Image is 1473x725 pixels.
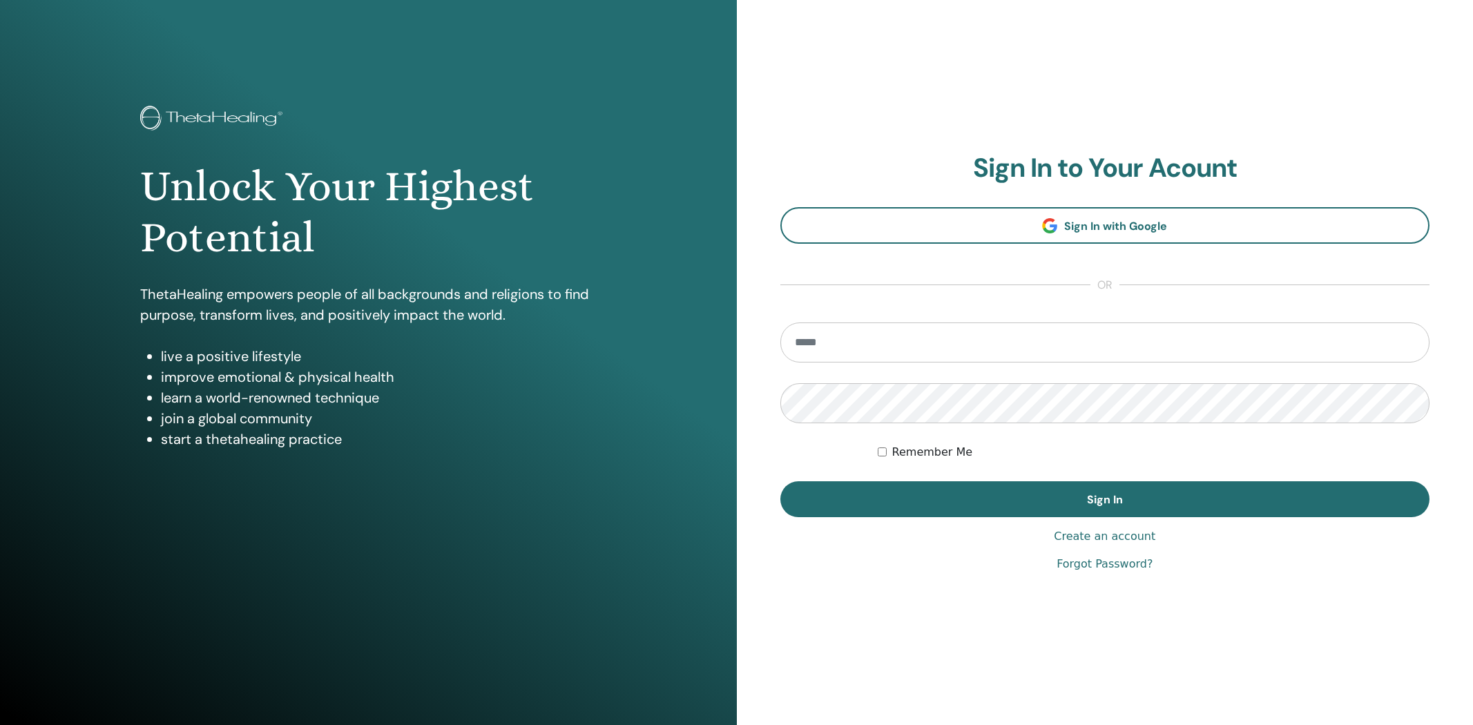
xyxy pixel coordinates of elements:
li: learn a world-renowned technique [161,387,597,408]
div: Keep me authenticated indefinitely or until I manually logout [878,444,1429,461]
li: join a global community [161,408,597,429]
a: Create an account [1054,528,1155,545]
li: start a thetahealing practice [161,429,597,449]
h2: Sign In to Your Acount [780,153,1430,184]
span: Sign In [1087,492,1123,507]
li: improve emotional & physical health [161,367,597,387]
span: or [1090,277,1119,293]
button: Sign In [780,481,1430,517]
p: ThetaHealing empowers people of all backgrounds and religions to find purpose, transform lives, a... [140,284,597,325]
a: Sign In with Google [780,207,1430,244]
span: Sign In with Google [1064,219,1167,233]
label: Remember Me [892,444,973,461]
a: Forgot Password? [1057,556,1153,572]
h1: Unlock Your Highest Potential [140,161,597,264]
li: live a positive lifestyle [161,346,597,367]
